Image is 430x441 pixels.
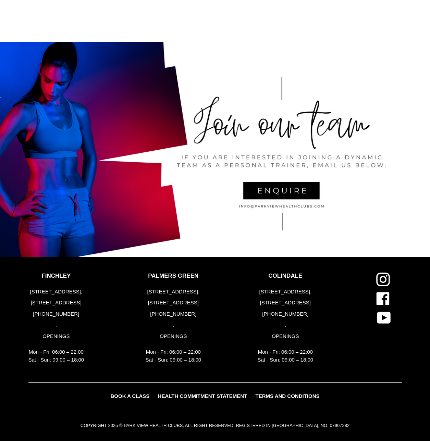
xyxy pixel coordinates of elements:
p: [STREET_ADDRESS], [28,288,84,296]
p: COLINDALE [258,273,314,279]
p: [PHONE_NUMBER] [258,310,314,318]
p: OPENINGS [146,332,201,340]
p: [STREET_ADDRESS], [258,288,314,296]
p: Mon - Fri: 06:00 – 22:00 Sat - Sun: 09:00 – 18:00 [146,348,201,364]
a: BOOK A CLASS [107,391,153,401]
span: BOOK A CLASS [110,393,149,399]
a: TERMS AND CONDITIONS [252,391,323,401]
p: OPENINGS [28,332,84,340]
a: HEALTH COMMITMENT STATEMENT [155,391,251,401]
p: [PHONE_NUMBER] [28,310,84,318]
p: [PHONE_NUMBER] [146,310,201,318]
p: . [28,321,84,329]
span: HEALTH COMMITMENT STATEMENT [158,393,247,399]
p: [STREET_ADDRESS], [146,288,201,296]
p: . [258,321,314,329]
span: TERMS AND CONDITIONS [256,393,320,399]
p: [STREET_ADDRESS] [28,299,84,307]
p: . [146,321,201,329]
p: Mon - Fri: 06:00 – 22:00 Sat - Sun: 09:00 – 18:00 [28,348,84,364]
p: Mon - Fri: 06:00 – 22:00 Sat - Sun: 09:00 – 18:00 [258,348,314,364]
p: [STREET_ADDRESS] [146,299,201,307]
p: FINCHLEY [28,273,84,279]
p: OPENINGS [258,332,314,340]
p: PALMERS GREEN [146,273,201,279]
p: [STREET_ADDRESS] [258,299,314,307]
small: COPYRIGHT 2025 © PARK VIEW HEALTH CLUBS, ALL RIGHT RESERVED, REGISTERED IN [GEOGRAPHIC_DATA], NO.... [81,423,349,428]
